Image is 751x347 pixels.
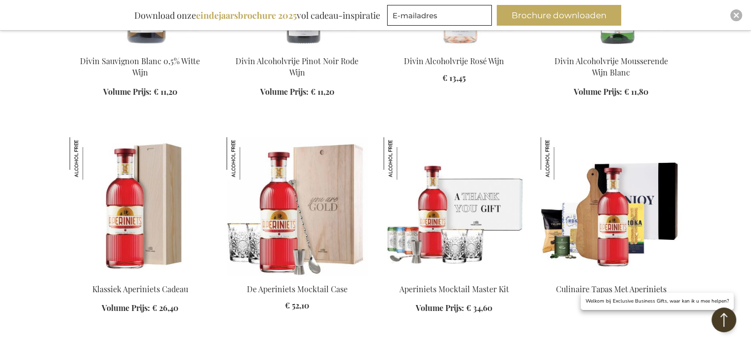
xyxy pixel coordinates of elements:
[227,43,368,53] a: Divin Non-Alcoholic Pinot Noir Red Wine
[416,303,492,314] a: Volume Prijs: € 34,60
[404,56,504,66] a: Divin Alcoholvrije Rosé Wijn
[285,300,309,310] span: € 52,10
[260,86,334,98] a: Volume Prijs: € 11,20
[152,303,178,313] span: € 26,40
[260,86,309,97] span: Volume Prijs:
[574,86,648,98] a: Volume Prijs: € 11,80
[384,137,426,180] img: Aperiniets Mocktail Master Kit
[733,12,739,18] img: Close
[103,86,152,97] span: Volume Prijs:
[311,86,334,97] span: € 11,20
[70,137,211,275] img: Klassiek Aperiniets Cadeau
[442,73,466,83] span: € 13,45
[154,86,177,97] span: € 11,20
[556,284,667,294] a: Culinaire Tapas Met Aperiniets
[387,5,492,26] input: E-mailadres
[541,271,682,281] a: Culinaire Tapas Met Aperiniets Culinaire Tapas Met Aperiniets
[574,86,622,97] span: Volume Prijs:
[102,303,178,314] a: Volume Prijs: € 26,40
[384,137,525,275] img: Aperiniets Mocktail Master Kit
[384,43,525,53] a: Divin Alcoholvrije Rosé Wijn
[466,303,492,313] span: € 34,60
[102,303,150,313] span: Volume Prijs:
[730,9,742,21] div: Close
[196,9,297,21] b: eindejaarsbrochure 2025
[103,86,177,98] a: Volume Prijs: € 11,20
[92,284,188,294] a: Klassiek Aperiniets Cadeau
[80,56,200,77] a: Divin Sauvignon Blanc 0,5% Witte Wijn
[387,5,495,29] form: marketing offers and promotions
[70,137,112,180] img: Klassiek Aperiniets Cadeau
[554,56,668,77] a: Divin Alcoholvrije Mousserende Wijn Blanc
[541,137,682,275] img: Culinaire Tapas Met Aperiniets
[624,86,648,97] span: € 11,80
[227,137,269,180] img: De Aperiniets Mocktail Case
[130,5,385,26] div: Download onze vol cadeau-inspiratie
[247,284,348,294] a: De Aperiniets Mocktail Case
[70,43,211,53] a: Divin Sauvignon Blanc 0,5% White Wine
[541,137,583,180] img: Culinaire Tapas Met Aperiniets
[227,137,368,275] img: De Aperiniets Mocktail Case
[399,284,509,294] a: Aperiniets Mocktail Master Kit
[70,271,211,281] a: Klassiek Aperiniets Cadeau Klassiek Aperiniets Cadeau
[416,303,464,313] span: Volume Prijs:
[227,271,368,281] a: De Aperiniets Mocktail Case De Aperiniets Mocktail Case
[384,271,525,281] a: Aperiniets Mocktail Master Kit Aperiniets Mocktail Master Kit
[497,5,621,26] button: Brochure downloaden
[541,43,682,53] a: Divin Non-Alcoholic Sparkling Wine Blanc
[236,56,358,77] a: Divin Alcoholvrije Pinot Noir Rode Wijn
